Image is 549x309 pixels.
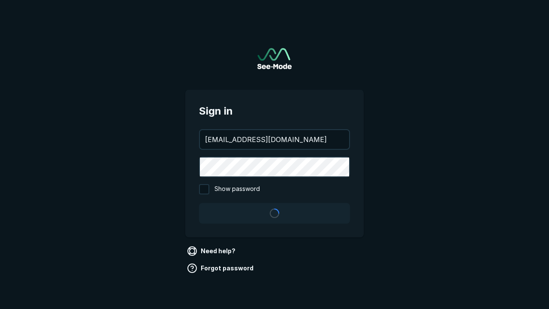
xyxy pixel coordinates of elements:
a: Go to sign in [257,48,292,69]
span: Sign in [199,103,350,119]
span: Show password [214,184,260,194]
input: your@email.com [200,130,349,149]
img: See-Mode Logo [257,48,292,69]
a: Need help? [185,244,239,258]
a: Forgot password [185,261,257,275]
